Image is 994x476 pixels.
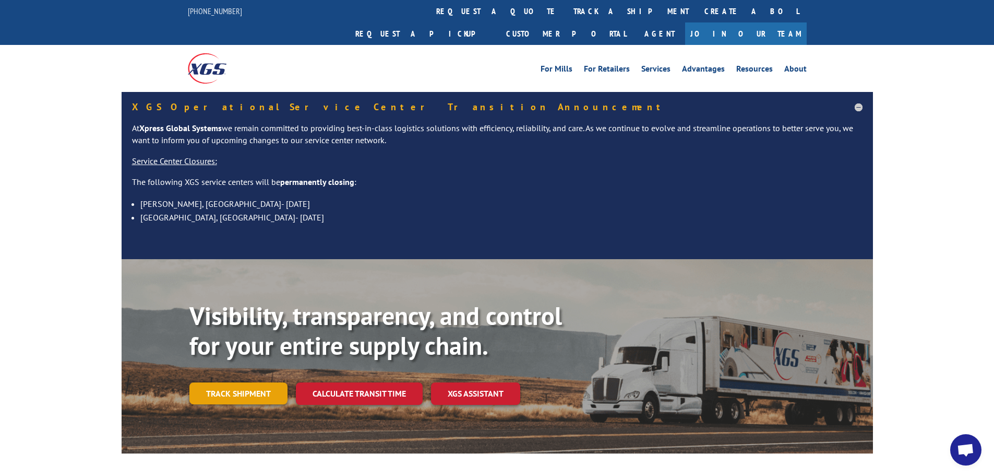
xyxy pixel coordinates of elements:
[498,22,634,45] a: Customer Portal
[188,6,242,16] a: [PHONE_NUMBER]
[784,65,807,76] a: About
[685,22,807,45] a: Join Our Team
[140,211,863,224] li: [GEOGRAPHIC_DATA], [GEOGRAPHIC_DATA]- [DATE]
[140,197,863,211] li: [PERSON_NAME], [GEOGRAPHIC_DATA]- [DATE]
[132,122,863,156] p: At we remain committed to providing best-in-class logistics solutions with efficiency, reliabilit...
[431,382,520,405] a: XGS ASSISTANT
[189,299,562,362] b: Visibility, transparency, and control for your entire supply chain.
[132,176,863,197] p: The following XGS service centers will be :
[296,382,423,405] a: Calculate transit time
[139,123,222,133] strong: Xpress Global Systems
[132,156,217,166] u: Service Center Closures:
[541,65,572,76] a: For Mills
[584,65,630,76] a: For Retailers
[132,102,863,112] h5: XGS Operational Service Center Transition Announcement
[189,382,288,404] a: Track shipment
[280,177,354,187] strong: permanently closing
[634,22,685,45] a: Agent
[641,65,670,76] a: Services
[348,22,498,45] a: Request a pickup
[950,434,981,466] a: Open chat
[682,65,725,76] a: Advantages
[736,65,773,76] a: Resources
